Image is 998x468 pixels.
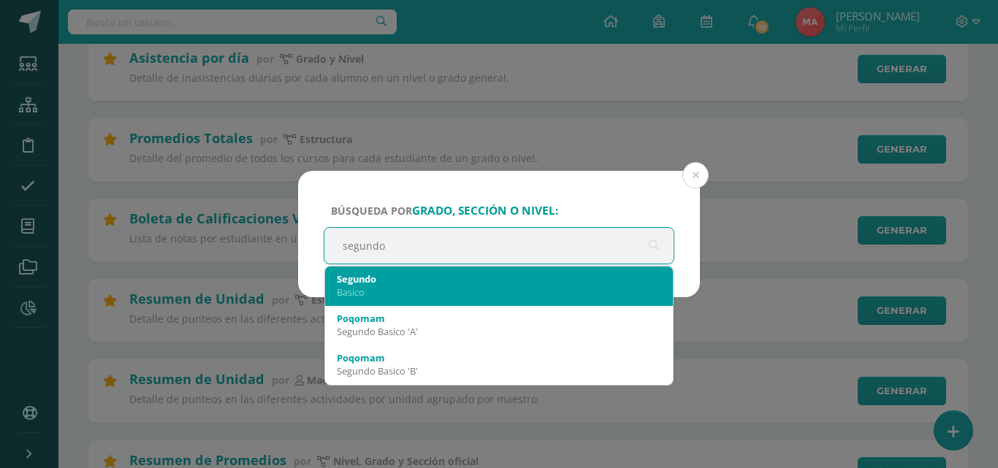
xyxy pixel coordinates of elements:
[337,325,661,338] div: Segundo Basico 'A'
[331,204,558,218] span: Búsqueda por
[337,272,661,285] div: Segundo
[337,351,661,364] div: Poqomam
[412,203,558,218] strong: grado, sección o nivel:
[682,162,709,188] button: Close (Esc)
[337,285,661,299] div: Basico
[337,364,661,377] div: Segundo Basico 'B'
[337,312,661,325] div: Poqomam
[324,228,674,264] input: ej. Primero primaria, etc.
